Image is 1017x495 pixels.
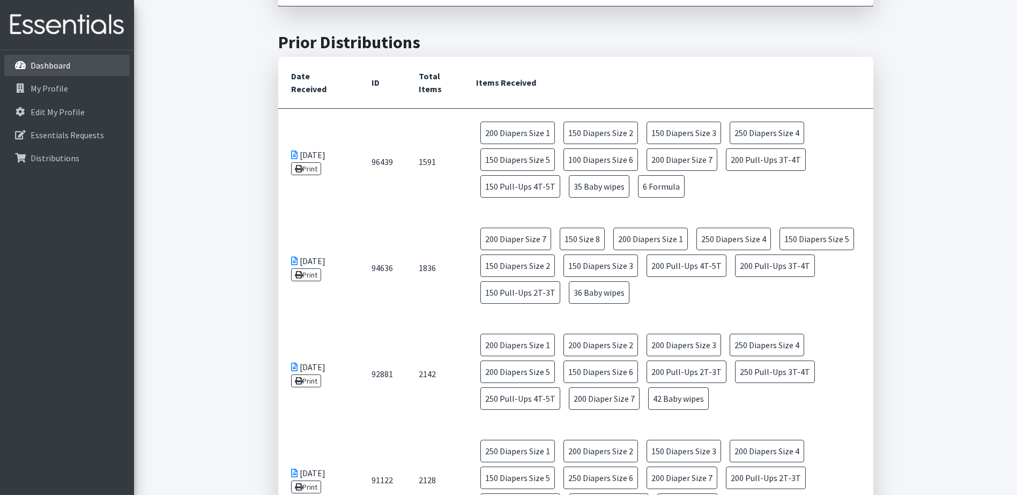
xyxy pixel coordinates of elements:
a: Distributions [4,147,130,169]
span: 250 Diapers Size 1 [480,440,555,462]
span: 200 Diapers Size 5 [480,361,555,383]
span: 200 Diapers Size 2 [563,334,638,356]
td: [DATE] [278,109,359,215]
span: 150 Pull-Ups 4T-5T [480,175,560,198]
span: 200 Diapers Size 3 [647,334,721,356]
span: 250 Diapers Size 6 [563,467,638,489]
span: 150 Diapers Size 3 [647,122,721,144]
span: 150 Diapers Size 2 [563,122,638,144]
span: 36 Baby wipes [569,281,629,304]
td: 92881 [359,321,406,427]
span: 250 Pull-Ups 4T-5T [480,387,560,410]
span: 250 Pull-Ups 3T-4T [735,361,815,383]
td: [DATE] [278,321,359,427]
img: HumanEssentials [4,7,130,43]
a: Print [291,374,322,387]
td: [DATE] [278,215,359,321]
span: 100 Diapers Size 6 [563,148,638,171]
a: Print [291,481,322,493]
span: 200 Diaper Size 7 [480,228,551,250]
a: Edit My Profile [4,101,130,123]
td: 1836 [406,215,464,321]
th: Date Received [278,57,359,109]
td: 94636 [359,215,406,321]
span: 42 Baby wipes [648,387,709,410]
span: 35 Baby wipes [569,175,629,198]
span: 150 Diapers Size 6 [563,361,638,383]
h2: Prior Distributions [278,32,873,52]
th: Total Items [406,57,464,109]
span: 200 Diapers Size 1 [480,334,555,356]
th: ID [359,57,406,109]
span: 150 Diapers Size 3 [563,254,638,277]
span: 150 Diapers Size 5 [480,148,555,171]
span: 200 Pull-Ups 3T-4T [735,254,815,277]
td: 1591 [406,109,464,215]
td: 2142 [406,321,464,427]
span: 150 Diapers Size 5 [480,467,555,489]
span: 200 Diapers Size 1 [480,122,555,144]
p: Dashboard [31,60,70,71]
span: 200 Diapers Size 4 [730,440,804,462]
span: 200 Diapers Size 1 [613,228,688,250]
span: 250 Diapers Size 4 [696,228,771,250]
span: 250 Diapers Size 4 [730,122,804,144]
span: 200 Diaper Size 7 [569,387,640,410]
span: 200 Pull-Ups 2T-3T [647,361,726,383]
span: 150 Size 8 [560,228,605,250]
span: 6 Formula [638,175,685,198]
p: My Profile [31,83,68,94]
span: 150 Diapers Size 3 [647,440,721,462]
span: 200 Pull-Ups 3T-4T [726,148,806,171]
p: Edit My Profile [31,107,85,117]
p: Distributions [31,153,79,163]
span: 200 Diaper Size 7 [647,148,717,171]
span: 150 Diapers Size 2 [480,254,555,277]
span: 200 Diapers Size 2 [563,440,638,462]
a: Print [291,268,322,281]
th: Items Received [463,57,873,109]
a: Essentials Requests [4,124,130,146]
p: Essentials Requests [31,130,104,140]
span: 250 Diapers Size 4 [730,334,804,356]
span: 150 Pull-Ups 2T-3T [480,281,560,304]
a: Print [291,162,322,175]
span: 200 Diaper Size 7 [647,467,717,489]
span: 200 Pull-Ups 2T-3T [726,467,806,489]
span: 200 Pull-Ups 4T-5T [647,254,726,277]
a: My Profile [4,78,130,99]
td: 96439 [359,109,406,215]
span: 150 Diapers Size 5 [780,228,854,250]
a: Dashboard [4,55,130,76]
